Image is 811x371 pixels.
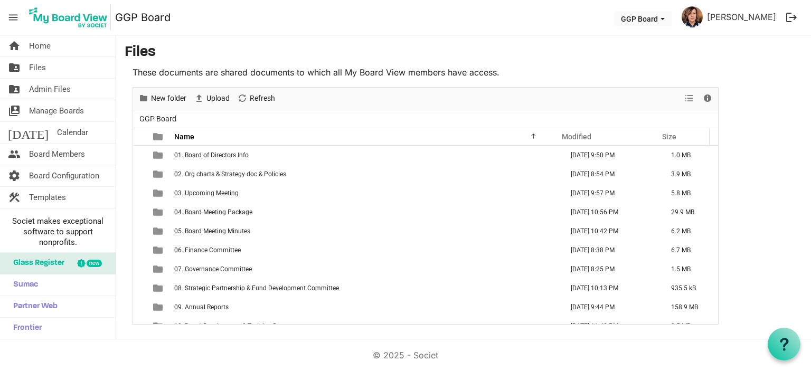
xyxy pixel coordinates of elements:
h3: Files [125,44,803,62]
td: August 08, 2025 9:57 PM column header Modified [560,184,660,203]
span: Frontier [8,318,42,339]
span: 02. Org charts & Strategy doc & Policies [174,170,286,178]
td: November 25, 2024 8:38 PM column header Modified [560,241,660,260]
img: My Board View Logo [26,4,111,31]
span: 06. Finance Committee [174,246,241,254]
span: menu [3,7,23,27]
td: September 19, 2023 11:42 PM column header Modified [560,317,660,336]
td: October 25, 2024 8:25 PM column header Modified [560,260,660,279]
td: 04. Board Meeting Package is template cell column header Name [171,203,560,222]
td: 29.9 MB is template cell column header Size [660,203,718,222]
td: August 08, 2025 10:56 PM column header Modified [560,203,660,222]
td: checkbox [133,146,147,165]
td: 07. Governance Committee is template cell column header Name [171,260,560,279]
span: Sumac [8,274,38,296]
span: 04. Board Meeting Package [174,208,252,216]
span: Board Members [29,144,85,165]
td: is template cell column header type [147,165,171,184]
span: Societ makes exceptional software to support nonprofits. [5,216,111,248]
span: Files [29,57,46,78]
td: November 26, 2024 8:54 PM column header Modified [560,165,660,184]
span: Modified [562,132,591,141]
a: My Board View Logo [26,4,115,31]
span: Admin Files [29,79,71,100]
a: [PERSON_NAME] [703,6,780,27]
button: Details [701,92,715,105]
td: August 08, 2025 10:13 PM column header Modified [560,279,660,298]
td: 05. Board Meeting Minutes is template cell column header Name [171,222,560,241]
td: 02. Org charts & Strategy doc & Policies is template cell column header Name [171,165,560,184]
span: settings [8,165,21,186]
td: 935.5 kB is template cell column header Size [660,279,718,298]
td: 3.5 MB is template cell column header Size [660,317,718,336]
td: checkbox [133,298,147,317]
td: 08. Strategic Partnership & Fund Development Committee is template cell column header Name [171,279,560,298]
td: 09. Annual Reports is template cell column header Name [171,298,560,317]
span: 03. Upcoming Meeting [174,189,239,197]
td: is template cell column header type [147,241,171,260]
td: checkbox [133,241,147,260]
td: is template cell column header type [147,260,171,279]
span: Board Configuration [29,165,99,186]
span: Templates [29,187,66,208]
td: 5.8 MB is template cell column header Size [660,184,718,203]
span: Glass Register [8,253,64,274]
span: 05. Board Meeting Minutes [174,227,250,235]
span: 09. Annual Reports [174,303,229,311]
span: Manage Boards [29,100,84,121]
td: checkbox [133,165,147,184]
td: August 08, 2025 9:44 PM column header Modified [560,298,660,317]
td: checkbox [133,317,147,336]
a: GGP Board [115,7,171,28]
td: checkbox [133,279,147,298]
td: 03. Upcoming Meeting is template cell column header Name [171,184,560,203]
span: 10. Board Development & Training Documents [174,322,306,330]
span: GGP Board [137,112,178,126]
span: [DATE] [8,122,49,143]
span: 07. Governance Committee [174,265,252,273]
td: 158.9 MB is template cell column header Size [660,298,718,317]
span: Size [662,132,676,141]
span: home [8,35,21,56]
td: is template cell column header type [147,317,171,336]
div: new [87,260,102,267]
div: Upload [190,88,233,110]
td: is template cell column header type [147,279,171,298]
td: is template cell column header type [147,146,171,165]
button: Upload [192,92,232,105]
span: New folder [150,92,187,105]
span: Calendar [57,122,88,143]
td: checkbox [133,222,147,241]
a: © 2025 - Societ [373,350,438,360]
span: Name [174,132,194,141]
td: August 08, 2025 9:50 PM column header Modified [560,146,660,165]
td: 01. Board of Directors Info is template cell column header Name [171,146,560,165]
button: New folder [137,92,188,105]
td: 6.2 MB is template cell column header Size [660,222,718,241]
td: 6.7 MB is template cell column header Size [660,241,718,260]
button: View dropdownbutton [683,92,695,105]
span: Refresh [249,92,276,105]
p: These documents are shared documents to which all My Board View members have access. [133,66,719,79]
td: August 08, 2025 10:42 PM column header Modified [560,222,660,241]
td: 06. Finance Committee is template cell column header Name [171,241,560,260]
div: Details [699,88,716,110]
td: is template cell column header type [147,184,171,203]
td: checkbox [133,184,147,203]
button: Refresh [235,92,277,105]
span: 01. Board of Directors Info [174,151,249,159]
button: GGP Board dropdownbutton [614,11,672,26]
span: folder_shared [8,57,21,78]
span: 08. Strategic Partnership & Fund Development Committee [174,284,339,292]
div: New folder [135,88,190,110]
div: View [681,88,699,110]
span: Home [29,35,51,56]
td: is template cell column header type [147,298,171,317]
img: uKm3Z0tjzNrt_ifxu4i1A8wuTVZzUEFunqAkeVX314k-_m8m9NsWsKHE-TT1HMYbhDgpvDxYzThGqvDQaee_6Q_thumb.png [682,6,703,27]
span: switch_account [8,100,21,121]
td: 10. Board Development & Training Documents is template cell column header Name [171,317,560,336]
td: is template cell column header type [147,203,171,222]
button: logout [780,6,803,28]
span: construction [8,187,21,208]
td: 3.9 MB is template cell column header Size [660,165,718,184]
